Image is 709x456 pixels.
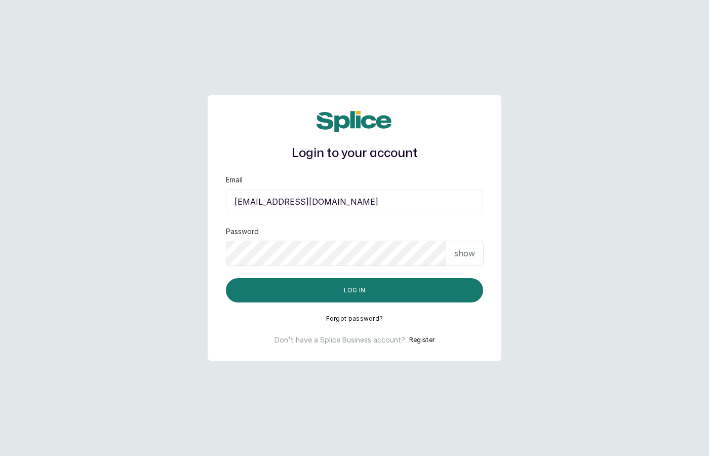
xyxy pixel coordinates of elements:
[274,335,405,345] p: Don't have a Splice Business account?
[226,278,483,302] button: Log in
[326,315,383,323] button: Forgot password?
[226,189,483,214] input: email@acme.com
[226,226,259,237] label: Password
[226,175,243,185] label: Email
[454,247,475,259] p: show
[409,335,435,345] button: Register
[226,144,483,163] h1: Login to your account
